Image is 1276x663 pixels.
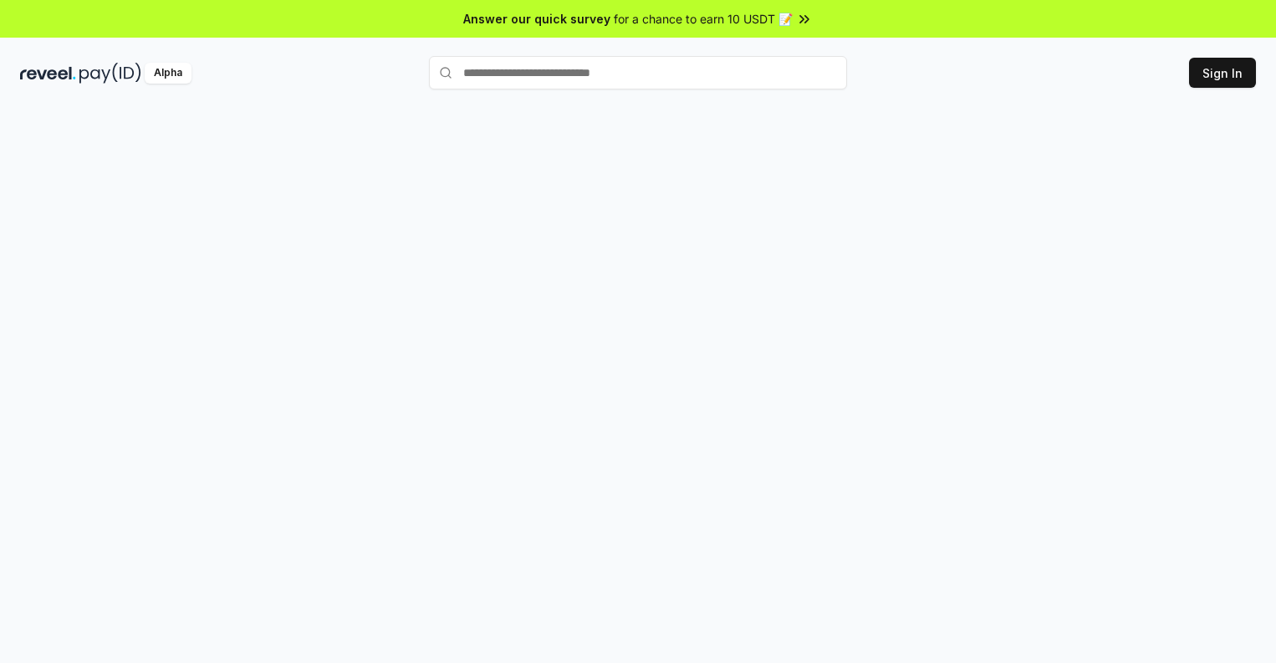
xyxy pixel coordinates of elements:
[1189,58,1256,88] button: Sign In
[614,10,793,28] span: for a chance to earn 10 USDT 📝
[145,63,191,84] div: Alpha
[79,63,141,84] img: pay_id
[463,10,610,28] span: Answer our quick survey
[20,63,76,84] img: reveel_dark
